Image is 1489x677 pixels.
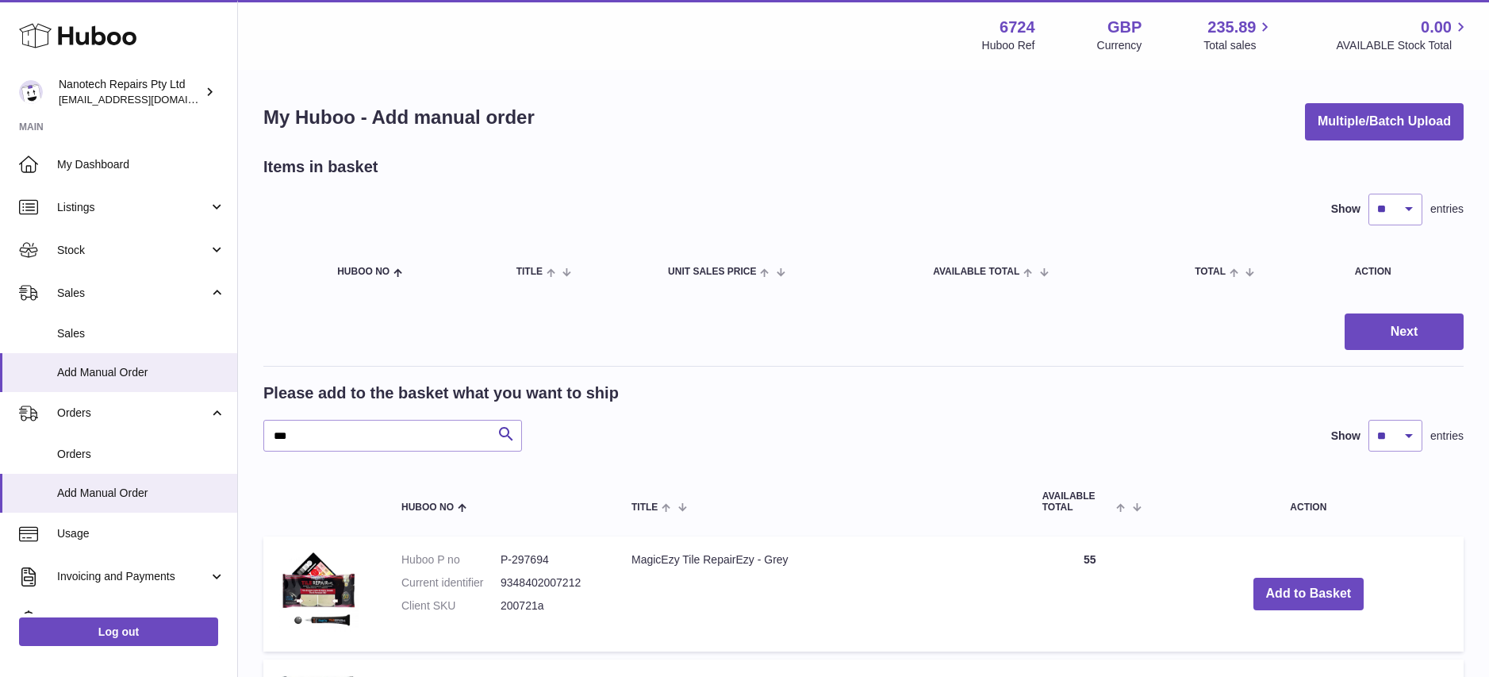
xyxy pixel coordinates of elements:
[1430,429,1464,444] span: entries
[59,93,233,106] span: [EMAIL_ADDRESS][DOMAIN_NAME]
[401,502,454,513] span: Huboo no
[57,365,225,380] span: Add Manual Order
[57,286,209,301] span: Sales
[57,200,209,215] span: Listings
[631,502,658,513] span: Title
[401,552,501,567] dt: Huboo P no
[19,80,43,104] img: info@nanotechrepairs.com
[616,537,1027,652] td: MagicEzy Tile RepairEzy - Grey
[501,575,600,590] dd: 9348402007212
[1253,578,1364,610] button: Add to Basket
[933,267,1019,277] span: AVAILABLE Total
[1203,38,1274,53] span: Total sales
[57,243,209,258] span: Stock
[263,105,535,130] h1: My Huboo - Add manual order
[57,447,225,462] span: Orders
[57,569,209,584] span: Invoicing and Payments
[516,267,543,277] span: Title
[1421,17,1452,38] span: 0.00
[668,267,756,277] span: Unit Sales Price
[1203,17,1274,53] a: 235.89 Total sales
[1107,17,1142,38] strong: GBP
[57,157,225,172] span: My Dashboard
[1430,202,1464,217] span: entries
[501,552,600,567] dd: P-297694
[1195,267,1226,277] span: Total
[1355,267,1448,277] div: Action
[57,612,225,627] span: Cases
[1042,491,1113,512] span: AVAILABLE Total
[57,526,225,541] span: Usage
[57,326,225,341] span: Sales
[1331,429,1360,444] label: Show
[59,77,201,107] div: Nanotech Repairs Pty Ltd
[57,486,225,501] span: Add Manual Order
[279,552,359,632] img: MagicEzy Tile RepairEzy - Grey
[1207,17,1256,38] span: 235.89
[263,156,378,178] h2: Items in basket
[263,383,619,404] h2: Please add to the basket what you want to ship
[1000,17,1035,38] strong: 6724
[1345,313,1464,351] button: Next
[501,598,600,614] dd: 200721a
[337,267,390,277] span: Huboo no
[1331,202,1360,217] label: Show
[1097,38,1142,53] div: Currency
[57,406,209,421] span: Orders
[19,617,218,646] a: Log out
[1027,537,1153,652] td: 55
[401,598,501,614] dt: Client SKU
[1305,103,1464,140] button: Multiple/Batch Upload
[1336,17,1470,53] a: 0.00 AVAILABLE Stock Total
[982,38,1035,53] div: Huboo Ref
[1336,38,1470,53] span: AVAILABLE Stock Total
[401,575,501,590] dt: Current identifier
[1153,475,1464,528] th: Action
